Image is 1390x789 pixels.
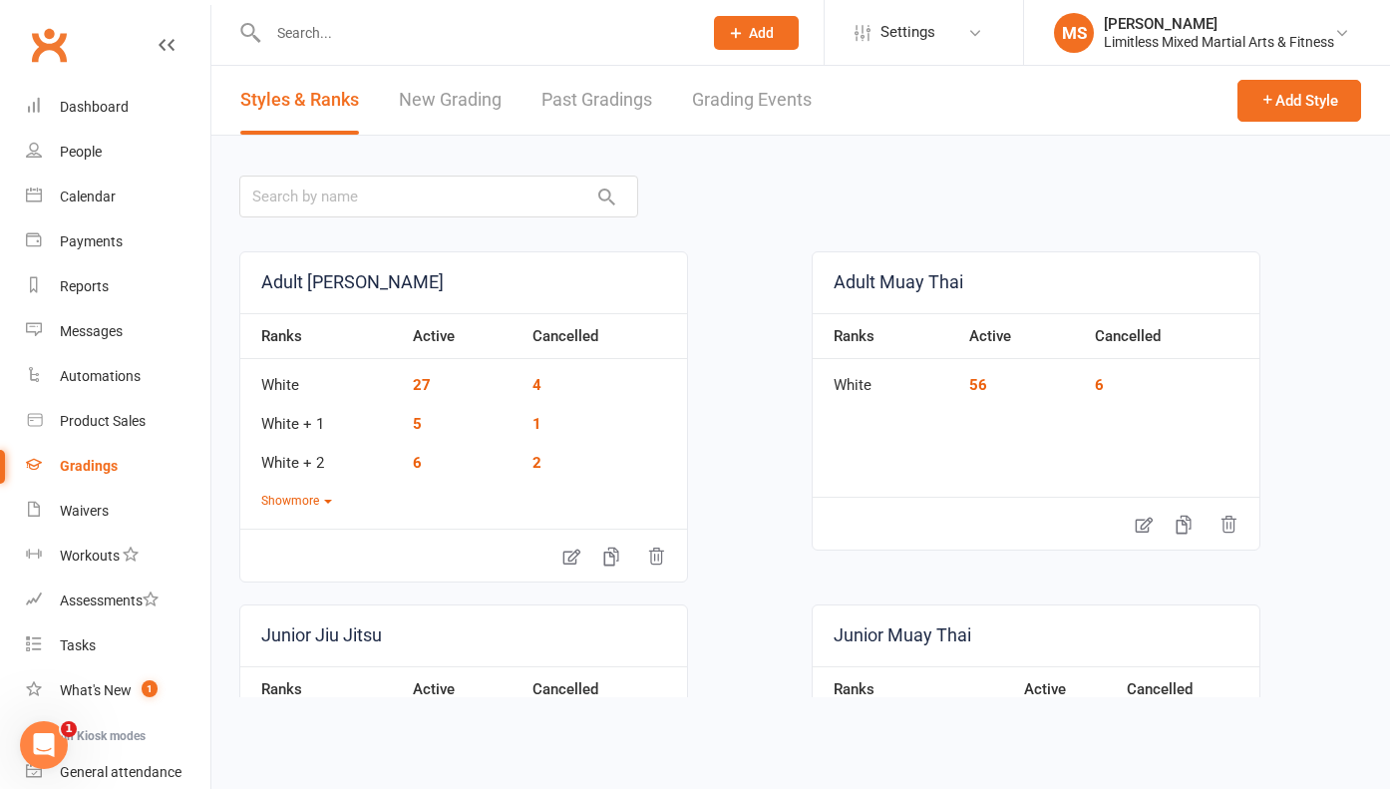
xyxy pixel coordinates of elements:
button: Add Style [1237,80,1361,122]
div: Tasks [60,637,96,653]
a: New Grading [399,66,502,135]
a: People [26,130,210,175]
th: Active [403,313,521,359]
a: Tasks [26,623,210,668]
a: Styles & Ranks [240,66,359,135]
a: Gradings [26,444,210,489]
a: Past Gradings [541,66,652,135]
span: 1 [142,680,158,697]
a: Messages [26,309,210,354]
a: 4 [532,376,541,394]
iframe: Intercom live chat [20,721,68,769]
div: General attendance [60,764,181,780]
div: Messages [60,323,123,339]
th: Cancelled [522,666,687,712]
div: Reports [60,278,109,294]
th: Ranks [240,666,403,712]
td: White + 1 [240,398,403,437]
span: 1 [61,721,77,737]
a: 6 [413,454,422,472]
div: MS [1054,13,1094,53]
div: What's New [60,682,132,698]
a: Assessments [26,579,210,623]
th: Active [959,313,1085,359]
span: Add [749,25,774,41]
button: Add [714,16,799,50]
button: Showmore [261,492,332,511]
a: Adult [PERSON_NAME] [240,252,687,313]
div: Limitless Mixed Martial Arts & Fitness [1104,33,1334,51]
a: Calendar [26,175,210,219]
div: Waivers [60,503,109,519]
div: Automations [60,368,141,384]
a: Junior Muay Thai [813,605,1259,666]
a: Grading Events [692,66,812,135]
a: Payments [26,219,210,264]
th: Ranks [813,313,959,359]
a: Junior Jiu Jitsu [240,605,687,666]
a: Automations [26,354,210,399]
input: Search... [262,19,688,47]
a: Clubworx [24,20,74,70]
div: Payments [60,233,123,249]
span: Settings [880,10,935,55]
a: 5 [413,415,422,433]
a: Product Sales [26,399,210,444]
div: Gradings [60,458,118,474]
th: Active [403,666,521,712]
td: White [240,359,403,398]
div: Calendar [60,189,116,204]
a: Dashboard [26,85,210,130]
a: Adult Muay Thai [813,252,1259,313]
a: 2 [532,454,541,472]
div: Workouts [60,548,120,564]
td: White [813,359,959,398]
a: Waivers [26,489,210,534]
div: [PERSON_NAME] [1104,15,1334,33]
div: Dashboard [60,99,129,115]
a: Reports [26,264,210,309]
th: Ranks [240,313,403,359]
a: 56 [969,376,987,394]
th: Cancelled [1085,313,1259,359]
a: 27 [413,376,431,394]
a: Workouts [26,534,210,579]
div: Assessments [60,592,159,608]
th: Cancelled [1117,666,1259,712]
th: Active [1014,666,1117,712]
a: What's New1 [26,668,210,713]
div: People [60,144,102,160]
a: 1 [532,415,541,433]
input: Search by name [239,176,638,217]
div: Product Sales [60,413,146,429]
td: White + 2 [240,437,403,476]
th: Cancelled [522,313,687,359]
a: 6 [1095,376,1104,394]
th: Ranks [813,666,1014,712]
